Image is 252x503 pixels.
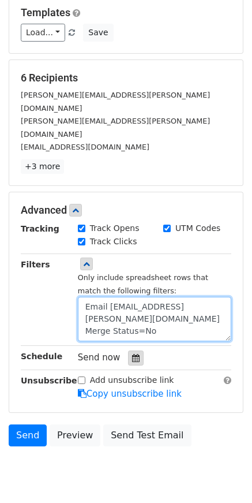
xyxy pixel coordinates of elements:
a: Load... [21,24,65,42]
span: Send now [78,352,121,363]
label: UTM Codes [175,222,220,234]
small: [PERSON_NAME][EMAIL_ADDRESS][PERSON_NAME][DOMAIN_NAME] [21,117,210,139]
button: Save [83,24,113,42]
a: Send Test Email [103,424,191,446]
strong: Unsubscribe [21,376,77,385]
label: Track Opens [90,222,140,234]
a: Templates [21,6,70,18]
iframe: Chat Widget [194,448,252,503]
small: [EMAIL_ADDRESS][DOMAIN_NAME] [21,143,149,151]
label: Track Clicks [90,236,137,248]
small: Only include spreadsheet rows that match the following filters: [78,273,208,295]
strong: Filters [21,260,50,269]
strong: Tracking [21,224,59,233]
strong: Schedule [21,352,62,361]
h5: 6 Recipients [21,72,231,84]
label: Add unsubscribe link [90,374,174,386]
a: Send [9,424,47,446]
a: Copy unsubscribe link [78,389,182,399]
a: Preview [50,424,100,446]
h5: Advanced [21,204,231,217]
small: [PERSON_NAME][EMAIL_ADDRESS][PERSON_NAME][DOMAIN_NAME] [21,91,210,113]
a: +3 more [21,159,64,174]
